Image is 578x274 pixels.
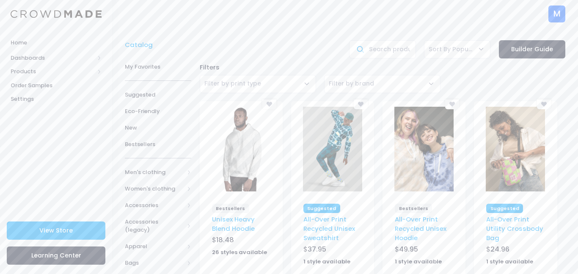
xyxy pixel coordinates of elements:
span: Bestsellers [212,204,249,213]
strong: 1 style available [486,257,533,266]
span: Bags [125,259,184,267]
span: Filter by brand [324,75,440,93]
a: All-Over Print Utility Crossbody Bag [486,215,543,243]
strong: 1 style available [395,257,442,266]
span: Sort By Popular [429,45,473,54]
span: Suggested [303,204,340,213]
span: Dashboards [11,54,94,62]
span: Filter by print type [200,75,316,93]
div: Filters [195,63,570,72]
div: $ [212,235,270,247]
a: Suggested [125,86,191,103]
span: Products [11,67,94,76]
img: Logo [11,10,102,18]
span: 37.95 [308,244,326,254]
span: 49.95 [399,244,418,254]
span: Bestsellers [125,140,191,149]
span: Filter by brand [329,79,374,88]
span: Accessories [125,201,184,210]
span: Sort By Popular [424,40,490,58]
span: Suggested [125,91,191,99]
span: View Store [39,226,73,235]
span: Bestsellers [395,204,432,213]
span: Suggested [486,204,523,213]
a: My Favorites [125,58,191,75]
span: Settings [11,95,102,103]
span: Men's clothing [125,168,184,177]
span: Accessories (legacy) [125,218,184,234]
span: 18.48 [216,235,234,245]
strong: 1 style available [303,257,350,266]
a: Unisex Heavy Blend Hoodie [212,215,255,233]
span: Apparel [125,242,184,251]
div: $ [395,244,453,256]
span: My Favorites [125,63,191,71]
a: All-Over Print Recycled Unisex Hoodie [395,215,446,243]
span: Women's clothing [125,185,184,193]
a: All-Over Print Recycled Unisex Sweatshirt [303,215,355,243]
a: Learning Center [7,246,105,265]
div: $ [303,244,362,256]
span: 24.96 [490,244,509,254]
span: Learning Center [31,251,81,260]
span: Order Samples [11,81,102,90]
input: Search products [349,40,416,58]
span: Home [11,39,102,47]
span: Eco-Friendly [125,107,191,116]
div: M [548,6,565,22]
span: Filter by print type [204,79,261,88]
a: New [125,119,191,136]
a: Bestsellers [125,136,191,152]
a: Builder Guide [499,40,565,58]
a: View Store [7,221,105,240]
a: Catalog [125,40,157,50]
a: Eco-Friendly [125,103,191,119]
span: New [125,124,191,132]
strong: 26 styles available [212,248,267,256]
div: $ [486,244,545,256]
